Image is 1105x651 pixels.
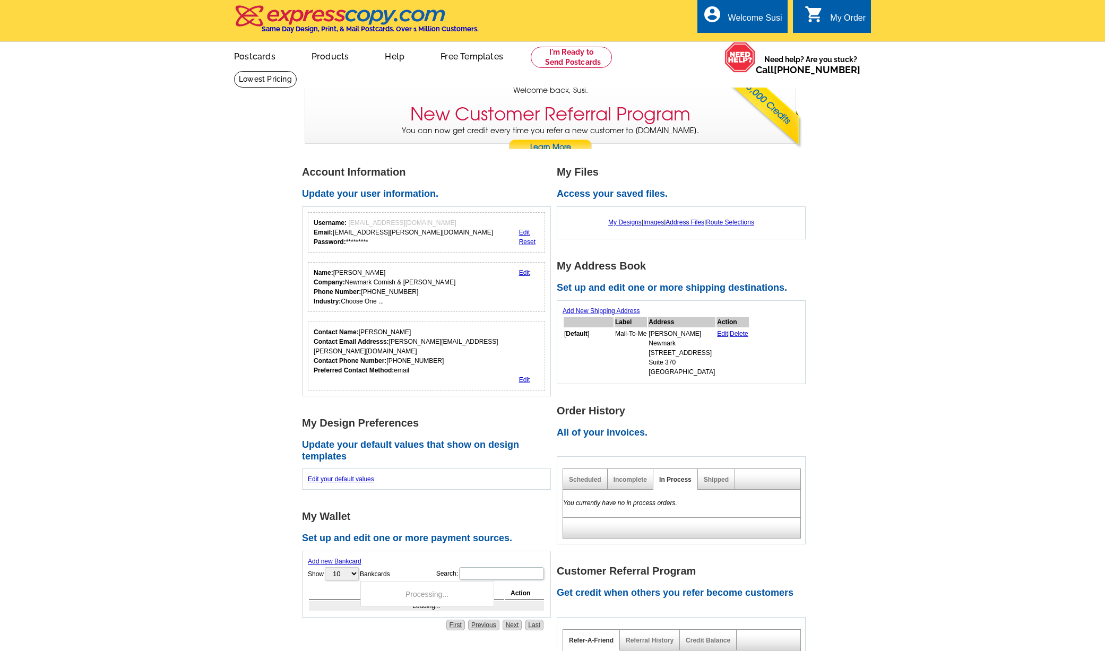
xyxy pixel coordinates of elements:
a: Previous [468,620,499,630]
a: Edit your default values [308,475,374,483]
a: Last [525,620,543,630]
a: Learn More [508,140,592,155]
strong: Phone Number: [314,288,361,296]
a: First [446,620,465,630]
a: Free Templates [424,43,520,68]
h4: Same Day Design, Print, & Mail Postcards. Over 1 Million Customers. [262,25,479,33]
a: Incomplete [614,476,647,483]
h2: Get credit when others you refer become customers [557,587,812,599]
td: [PERSON_NAME] Newmark [STREET_ADDRESS] Suite 370 [GEOGRAPHIC_DATA] [648,328,715,377]
strong: Industry: [314,298,341,305]
span: Welcome back, Susi. [513,85,588,96]
a: Add New Shipping Address [563,307,640,315]
strong: Contact Email Addresss: [314,338,389,345]
a: Delete [730,330,748,337]
a: Scheduled [569,476,601,483]
strong: Contact Name: [314,328,359,336]
h2: Access your saved files. [557,188,812,200]
label: Show Bankcards [308,566,390,581]
th: Action [716,317,749,327]
div: | | | [563,212,800,232]
h1: My Design Preferences [302,418,557,429]
th: Label [615,317,647,327]
h2: Update your user information. [302,188,557,200]
th: Address [648,317,715,327]
h2: Update your default values that show on design templates [302,439,557,462]
a: Referral History [626,637,674,644]
strong: Name: [314,269,333,276]
h1: Account Information [302,167,557,178]
div: Your login information. [308,212,545,253]
a: My Designs [608,219,642,226]
h1: My Wallet [302,511,557,522]
h2: Set up and edit one or more shipping destinations. [557,282,812,294]
a: shopping_cart My Order [805,12,866,25]
a: Postcards [217,43,292,68]
div: Your personal details. [308,262,545,312]
strong: Email: [314,229,333,236]
div: Processing... [360,581,494,606]
strong: Username: [314,219,347,227]
strong: Company: [314,279,345,286]
th: Action [505,587,544,600]
a: Add new Bankcard [308,558,361,565]
a: Refer-A-Friend [569,637,614,644]
b: Default [566,330,588,337]
a: Edit [519,229,530,236]
a: Edit [717,330,728,337]
div: [PERSON_NAME] [PERSON_NAME][EMAIL_ADDRESS][PERSON_NAME][DOMAIN_NAME] [PHONE_NUMBER] email [314,327,539,375]
h1: My Address Book [557,261,812,272]
strong: Preferred Contact Method: [314,367,394,374]
td: Mail-To-Me [615,328,647,377]
a: Address Files [666,219,704,226]
strong: Contact Phone Number: [314,357,386,364]
a: In Process [659,476,692,483]
h1: Customer Referral Program [557,566,812,577]
td: [ ] [564,328,614,377]
em: You currently have no in process orders. [563,499,677,507]
a: Next [503,620,522,630]
a: Route Selections [706,219,754,226]
div: Welcome Susi [728,13,782,28]
h1: My Files [557,167,812,178]
h2: Set up and edit one or more payment sources. [302,533,557,544]
td: | [716,328,749,377]
a: Edit [519,269,530,276]
span: [EMAIL_ADDRESS][DOMAIN_NAME] [348,219,456,227]
img: help [724,42,756,73]
div: My Order [830,13,866,28]
a: [PHONE_NUMBER] [774,64,860,75]
label: Search: [436,566,545,581]
h2: All of your invoices. [557,427,812,439]
span: Call [756,64,860,75]
a: Same Day Design, Print, & Mail Postcards. Over 1 Million Customers. [234,13,479,33]
a: Edit [519,376,530,384]
h3: New Customer Referral Program [410,103,690,125]
div: [PERSON_NAME] Newmark Cornish & [PERSON_NAME] [PHONE_NUMBER] Choose One ... [314,268,455,306]
strong: Password: [314,238,346,246]
a: Products [295,43,366,68]
input: Search: [459,567,544,580]
p: You can now get credit every time you refer a new customer to [DOMAIN_NAME]. [305,125,796,155]
a: Images [643,219,664,226]
span: Need help? Are you stuck? [756,54,866,75]
td: Loading... [309,601,544,611]
a: Help [368,43,421,68]
a: Shipped [704,476,729,483]
a: Credit Balance [686,637,730,644]
div: Who should we contact regarding order issues? [308,322,545,390]
a: Reset [519,238,536,246]
i: account_circle [703,5,722,24]
div: [EMAIL_ADDRESS][PERSON_NAME][DOMAIN_NAME] ********* [314,218,493,247]
select: ShowBankcards [325,567,359,580]
h1: Order History [557,405,812,416]
i: shopping_cart [805,5,824,24]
